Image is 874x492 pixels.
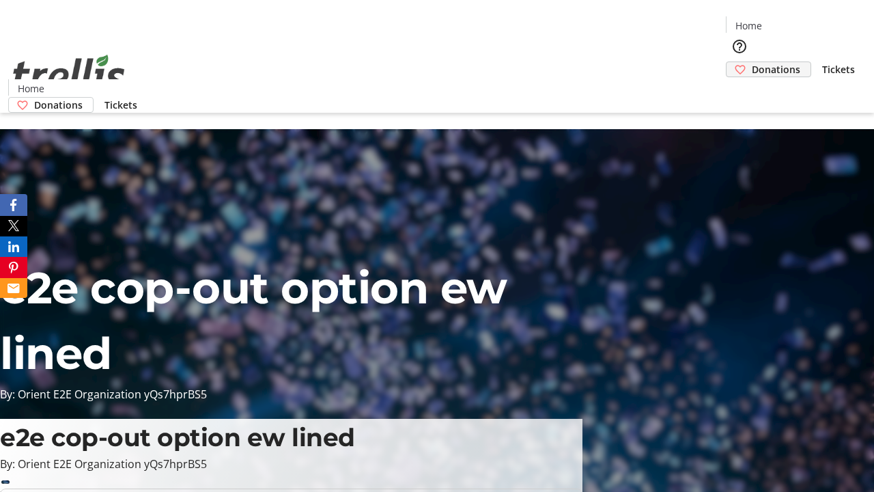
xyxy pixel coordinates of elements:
span: Tickets [822,62,855,77]
a: Home [727,18,770,33]
a: Tickets [94,98,148,112]
a: Donations [726,61,811,77]
button: Help [726,33,753,60]
a: Tickets [811,62,866,77]
span: Home [735,18,762,33]
span: Donations [752,62,800,77]
span: Donations [34,98,83,112]
img: Orient E2E Organization yQs7hprBS5's Logo [8,40,130,108]
span: Home [18,81,44,96]
a: Donations [8,97,94,113]
button: Cart [726,77,753,105]
span: Tickets [104,98,137,112]
a: Home [9,81,53,96]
